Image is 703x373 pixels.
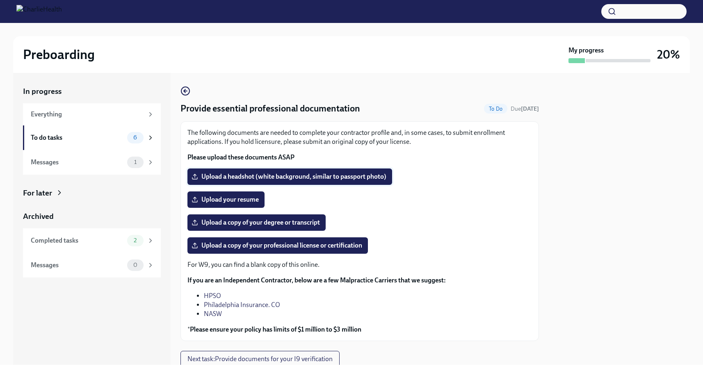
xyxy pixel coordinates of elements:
[23,86,161,97] a: In progress
[204,292,221,300] a: HPSO
[23,188,52,198] div: For later
[180,351,340,367] button: Next task:Provide documents for your I9 verification
[23,46,95,63] h2: Preboarding
[187,191,265,208] label: Upload your resume
[187,260,532,269] p: For W9, you can find a blank copy of this online.
[187,214,326,231] label: Upload a copy of your degree or transcript
[511,105,539,113] span: August 18th, 2025 08:00
[193,218,320,227] span: Upload a copy of your degree or transcript
[23,150,161,175] a: Messages1
[31,110,144,119] div: Everything
[187,276,446,284] strong: If you are an Independent Contractor, below are a few Malpractice Carriers that we suggest:
[187,237,368,254] label: Upload a copy of your professional license or certification
[187,153,294,161] strong: Please upload these documents ASAP
[521,105,539,112] strong: [DATE]
[187,355,333,363] span: Next task : Provide documents for your I9 verification
[23,253,161,277] a: Messages0
[23,125,161,150] a: To do tasks6
[193,241,362,250] span: Upload a copy of your professional license or certification
[128,262,142,268] span: 0
[657,47,680,62] h3: 20%
[31,133,124,142] div: To do tasks
[187,168,392,185] label: Upload a headshot (white background, similar to passport photo)
[16,5,62,18] img: CharlieHealth
[484,106,507,112] span: To Do
[128,134,142,141] span: 6
[511,105,539,112] span: Due
[129,237,142,243] span: 2
[31,158,124,167] div: Messages
[204,310,222,318] a: NASW
[190,325,361,333] strong: Please ensure your policy has limits of $1 million to $3 million
[204,301,280,309] a: Philadelphia Insurance. CO
[193,196,259,204] span: Upload your resume
[23,228,161,253] a: Completed tasks2
[31,261,124,270] div: Messages
[187,128,532,146] p: The following documents are needed to complete your contractor profile and, in some cases, to sub...
[23,103,161,125] a: Everything
[568,46,604,55] strong: My progress
[23,211,161,222] a: Archived
[31,236,124,245] div: Completed tasks
[193,173,386,181] span: Upload a headshot (white background, similar to passport photo)
[180,102,360,115] h4: Provide essential professional documentation
[129,159,142,165] span: 1
[23,188,161,198] a: For later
